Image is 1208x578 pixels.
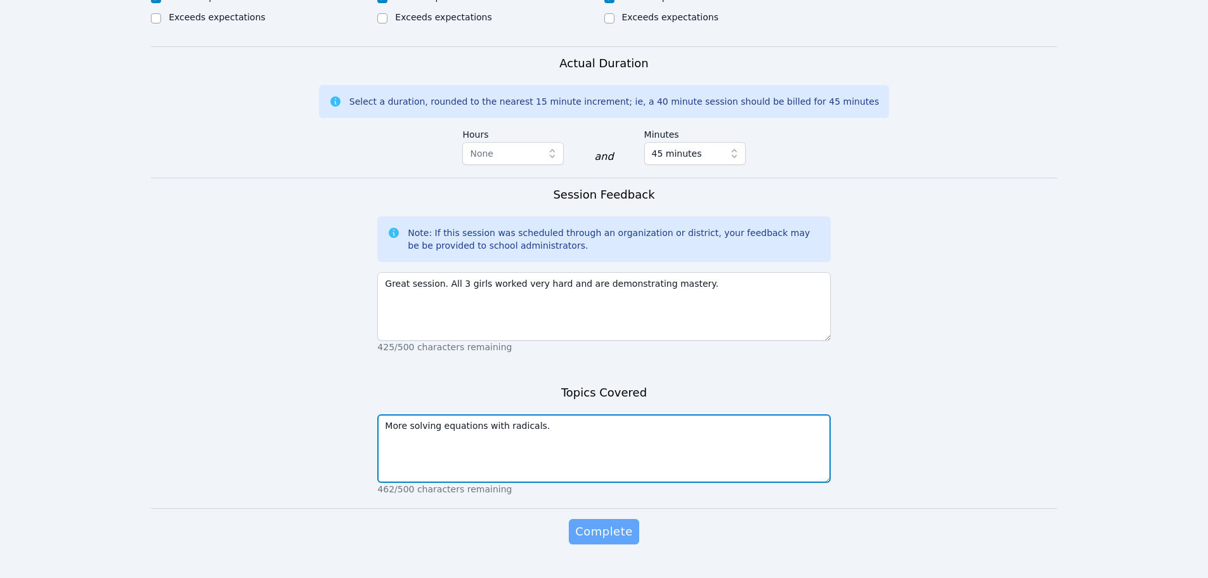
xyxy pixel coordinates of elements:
button: None [462,142,564,165]
span: None [470,148,493,159]
p: 425/500 characters remaining [377,341,830,353]
h3: Topics Covered [561,384,647,402]
button: 45 minutes [644,142,746,165]
label: Exceeds expectations [169,12,265,22]
span: Complete [575,523,632,541]
div: Select a duration, rounded to the nearest 15 minute increment; ie, a 40 minute session should be ... [349,95,879,108]
label: Exceeds expectations [622,12,718,22]
div: and [594,149,613,164]
h3: Session Feedback [553,186,654,204]
label: Exceeds expectations [395,12,491,22]
h3: Actual Duration [559,55,648,72]
textarea: More solving equations with radicals. [377,414,830,483]
span: 45 minutes [652,146,702,161]
label: Hours [462,123,564,142]
label: Minutes [644,123,746,142]
div: Note: If this session was scheduled through an organization or district, your feedback may be be ... [408,227,820,252]
textarea: Great session. All 3 girls worked very hard and are demonstrating mastery. [377,272,830,341]
button: Complete [569,519,639,544]
p: 462/500 characters remaining [377,483,830,496]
